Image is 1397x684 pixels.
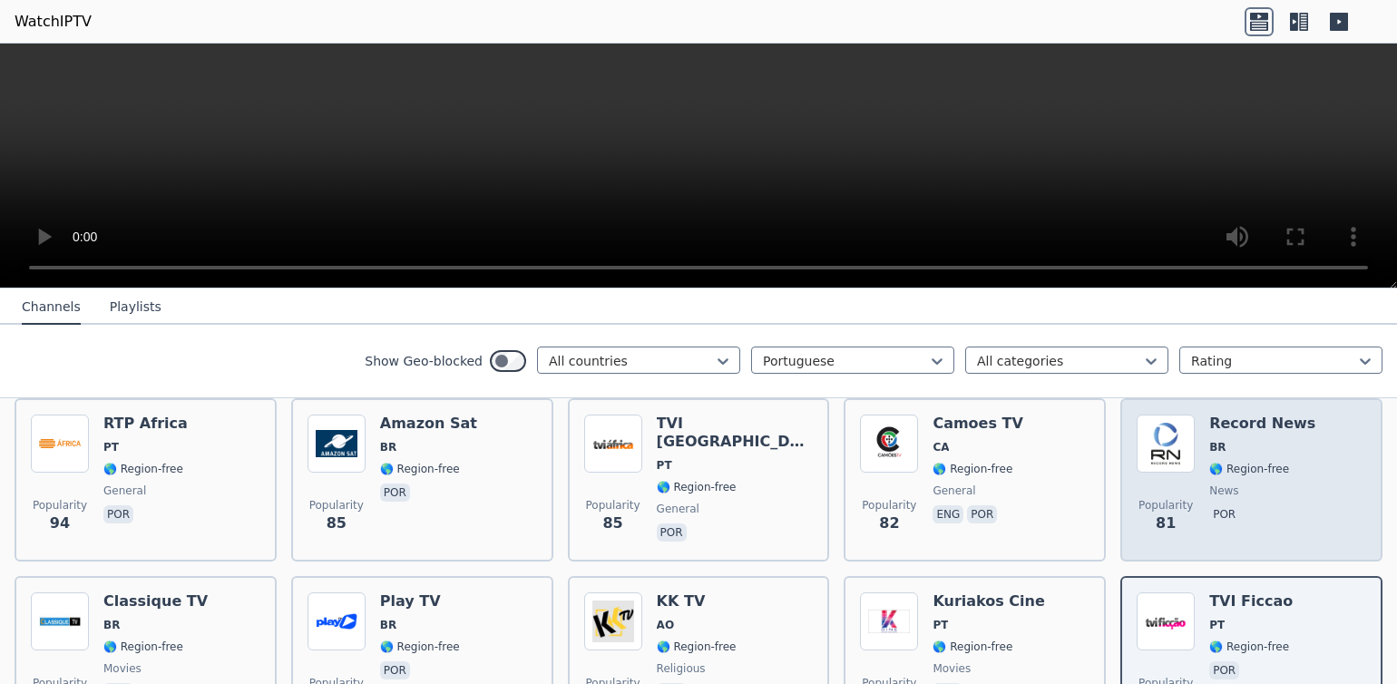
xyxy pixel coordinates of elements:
[933,661,971,676] span: movies
[967,505,997,523] p: por
[103,592,208,611] h6: Classique TV
[657,523,687,542] p: por
[380,415,477,433] h6: Amazon Sat
[584,415,642,473] img: TVI Africa
[308,592,366,650] img: Play TV
[103,505,133,523] p: por
[15,11,92,33] a: WatchIPTV
[1209,592,1293,611] h6: TVI Ficcao
[50,513,70,534] span: 94
[309,498,364,513] span: Popularity
[933,592,1044,611] h6: Kuriakos Cine
[657,480,737,494] span: 🌎 Region-free
[1156,513,1176,534] span: 81
[657,661,706,676] span: religious
[657,640,737,654] span: 🌎 Region-free
[33,498,87,513] span: Popularity
[657,502,699,516] span: general
[933,415,1022,433] h6: Camoes TV
[380,640,460,654] span: 🌎 Region-free
[933,640,1012,654] span: 🌎 Region-free
[657,618,675,632] span: AO
[380,618,396,632] span: BR
[380,440,396,454] span: BR
[31,415,89,473] img: RTP Africa
[103,462,183,476] span: 🌎 Region-free
[103,640,183,654] span: 🌎 Region-free
[933,440,949,454] span: CA
[657,592,737,611] h6: KK TV
[1209,440,1226,454] span: BR
[860,592,918,650] img: Kuriakos Cine
[1209,661,1239,679] p: por
[933,505,963,523] p: eng
[933,618,948,632] span: PT
[1209,484,1238,498] span: news
[1209,415,1315,433] h6: Record News
[862,498,916,513] span: Popularity
[933,462,1012,476] span: 🌎 Region-free
[860,415,918,473] img: Camoes TV
[31,592,89,650] img: Classique TV
[110,290,161,325] button: Playlists
[1137,592,1195,650] img: TVI Ficcao
[103,661,142,676] span: movies
[103,415,188,433] h6: RTP Africa
[327,513,347,534] span: 85
[1209,618,1225,632] span: PT
[103,618,120,632] span: BR
[602,513,622,534] span: 85
[380,592,460,611] h6: Play TV
[879,513,899,534] span: 82
[380,462,460,476] span: 🌎 Region-free
[103,484,146,498] span: general
[1209,640,1289,654] span: 🌎 Region-free
[103,440,119,454] span: PT
[586,498,640,513] span: Popularity
[380,484,410,502] p: por
[380,661,410,679] p: por
[22,290,81,325] button: Channels
[584,592,642,650] img: KK TV
[933,484,975,498] span: general
[365,352,483,370] label: Show Geo-blocked
[657,415,814,451] h6: TVI [GEOGRAPHIC_DATA]
[1138,498,1193,513] span: Popularity
[657,458,672,473] span: PT
[1209,462,1289,476] span: 🌎 Region-free
[1137,415,1195,473] img: Record News
[308,415,366,473] img: Amazon Sat
[1209,505,1239,523] p: por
